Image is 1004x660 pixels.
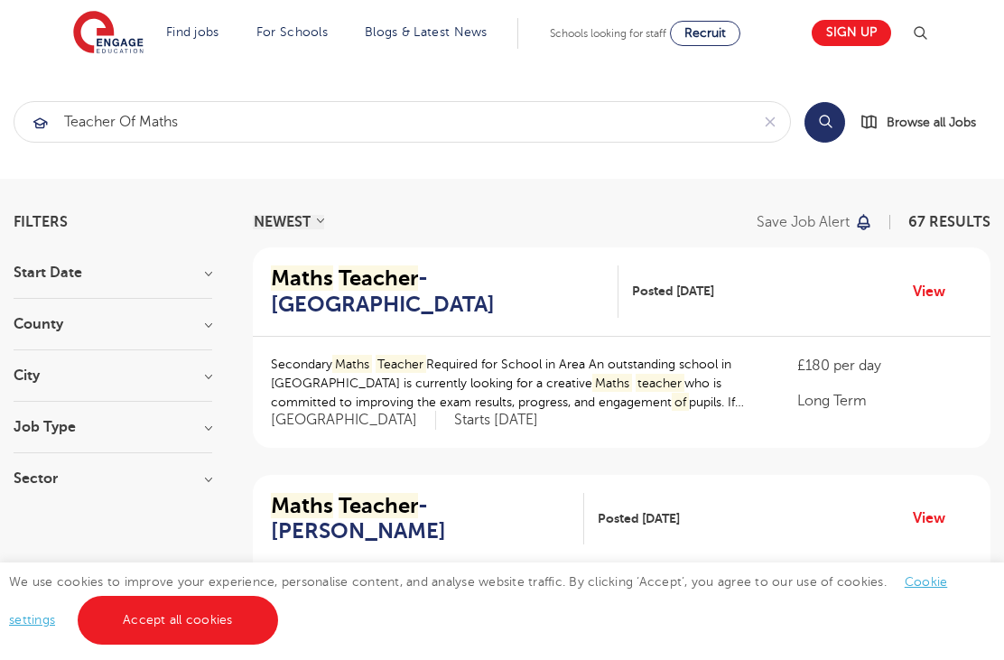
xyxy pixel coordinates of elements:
p: £180 per day [797,355,972,376]
span: [GEOGRAPHIC_DATA] [271,411,436,430]
mark: Teacher [376,355,427,374]
a: Maths Teacher- [PERSON_NAME] [271,493,584,545]
a: Recruit [670,21,740,46]
span: Posted [DATE] [598,509,680,528]
span: Browse all Jobs [887,112,976,133]
img: Engage Education [73,11,144,56]
h3: Job Type [14,420,212,434]
a: Accept all cookies [78,596,278,645]
h3: Sector [14,471,212,486]
mark: teacher [636,374,685,393]
a: Maths Teacher- [GEOGRAPHIC_DATA] [271,265,618,318]
a: Blogs & Latest News [365,25,488,39]
a: Sign up [812,20,891,46]
a: For Schools [256,25,328,39]
input: Submit [14,102,749,142]
mark: Maths [271,493,333,518]
div: Submit [14,101,791,143]
a: View [913,280,959,303]
a: Find jobs [166,25,219,39]
a: Browse all Jobs [860,112,990,133]
mark: Maths [271,265,333,291]
span: Schools looking for staff [550,27,666,40]
mark: Maths [592,374,632,393]
span: Filters [14,215,68,229]
mark: Maths [332,355,372,374]
span: We use cookies to improve your experience, personalise content, and analyse website traffic. By c... [9,575,947,627]
mark: Teacher [339,493,418,518]
button: Save job alert [757,215,873,229]
span: 67 RESULTS [908,214,990,230]
p: Long Term [797,390,972,412]
button: Clear [749,102,790,142]
mark: Teacher [339,265,418,291]
p: Secondary Required for School in Area An outstanding school in [GEOGRAPHIC_DATA] is currently loo... [271,355,761,412]
span: Posted [DATE] [632,282,714,301]
button: Search [804,102,845,143]
h2: - [GEOGRAPHIC_DATA] [271,265,604,318]
h3: County [14,317,212,331]
p: Starts [DATE] [454,411,538,430]
a: View [913,507,959,530]
mark: of [672,393,689,412]
h2: - [PERSON_NAME] [271,493,570,545]
h3: Start Date [14,265,212,280]
p: Save job alert [757,215,850,229]
span: Recruit [684,26,726,40]
h3: City [14,368,212,383]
